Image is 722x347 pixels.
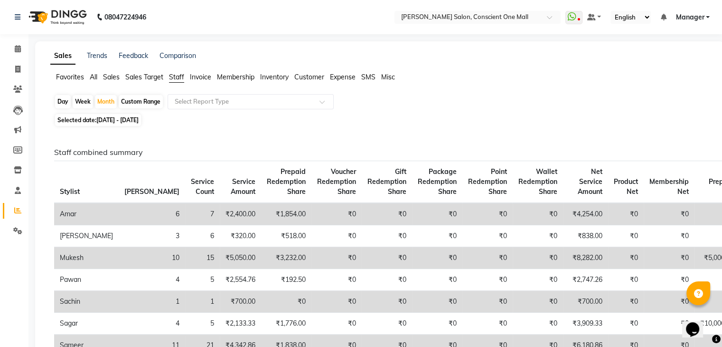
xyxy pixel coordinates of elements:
[119,95,163,108] div: Custom Range
[119,51,148,60] a: Feedback
[644,203,694,225] td: ₹0
[513,313,563,335] td: ₹0
[362,269,412,291] td: ₹0
[644,225,694,247] td: ₹0
[261,225,311,247] td: ₹518.00
[260,73,289,81] span: Inventory
[54,203,119,225] td: Amar
[261,247,311,269] td: ₹3,232.00
[231,177,255,196] span: Service Amount
[96,116,139,124] span: [DATE] - [DATE]
[468,167,507,196] span: Point Redemption Share
[362,203,412,225] td: ₹0
[644,313,694,335] td: ₹0
[220,291,261,313] td: ₹700.00
[311,247,362,269] td: ₹0
[381,73,395,81] span: Misc
[412,291,462,313] td: ₹0
[513,203,563,225] td: ₹0
[124,187,179,196] span: [PERSON_NAME]
[311,291,362,313] td: ₹0
[311,269,362,291] td: ₹0
[682,309,713,337] iframe: chat widget
[563,203,608,225] td: ₹4,254.00
[578,167,602,196] span: Net Service Amount
[90,73,97,81] span: All
[159,51,196,60] a: Comparison
[54,269,119,291] td: Pawan
[185,269,220,291] td: 5
[119,225,185,247] td: 3
[50,48,75,65] a: Sales
[185,291,220,313] td: 1
[361,73,375,81] span: SMS
[119,291,185,313] td: 1
[125,73,163,81] span: Sales Target
[54,148,702,157] h6: Staff combined summary
[54,247,119,269] td: Mukesh
[563,291,608,313] td: ₹700.00
[614,177,638,196] span: Product Net
[330,73,356,81] span: Expense
[462,291,513,313] td: ₹0
[60,187,80,196] span: Stylist
[95,95,117,108] div: Month
[608,203,644,225] td: ₹0
[261,203,311,225] td: ₹1,854.00
[608,313,644,335] td: ₹0
[54,291,119,313] td: Sachin
[644,291,694,313] td: ₹0
[675,12,704,22] span: Manager
[191,177,214,196] span: Service Count
[220,247,261,269] td: ₹5,050.00
[217,73,254,81] span: Membership
[185,203,220,225] td: 7
[608,225,644,247] td: ₹0
[644,269,694,291] td: ₹0
[418,167,457,196] span: Package Redemption Share
[220,203,261,225] td: ₹2,400.00
[104,4,146,30] b: 08047224946
[311,313,362,335] td: ₹0
[649,177,689,196] span: Membership Net
[462,203,513,225] td: ₹0
[311,225,362,247] td: ₹0
[644,247,694,269] td: ₹0
[412,203,462,225] td: ₹0
[185,225,220,247] td: 6
[261,269,311,291] td: ₹192.50
[261,313,311,335] td: ₹1,776.00
[24,4,89,30] img: logo
[267,167,306,196] span: Prepaid Redemption Share
[608,247,644,269] td: ₹0
[518,167,557,196] span: Wallet Redemption Share
[462,313,513,335] td: ₹0
[55,95,71,108] div: Day
[462,247,513,269] td: ₹0
[261,291,311,313] td: ₹0
[87,51,107,60] a: Trends
[220,269,261,291] td: ₹2,554.76
[185,247,220,269] td: 15
[119,313,185,335] td: 4
[317,167,356,196] span: Voucher Redemption Share
[563,225,608,247] td: ₹838.00
[119,269,185,291] td: 4
[169,73,184,81] span: Staff
[462,225,513,247] td: ₹0
[54,225,119,247] td: [PERSON_NAME]
[119,203,185,225] td: 6
[190,73,211,81] span: Invoice
[220,313,261,335] td: ₹2,133.33
[513,247,563,269] td: ₹0
[185,313,220,335] td: 5
[412,225,462,247] td: ₹0
[563,313,608,335] td: ₹3,909.33
[56,73,84,81] span: Favorites
[362,313,412,335] td: ₹0
[367,167,406,196] span: Gift Redemption Share
[513,225,563,247] td: ₹0
[513,291,563,313] td: ₹0
[220,225,261,247] td: ₹320.00
[608,269,644,291] td: ₹0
